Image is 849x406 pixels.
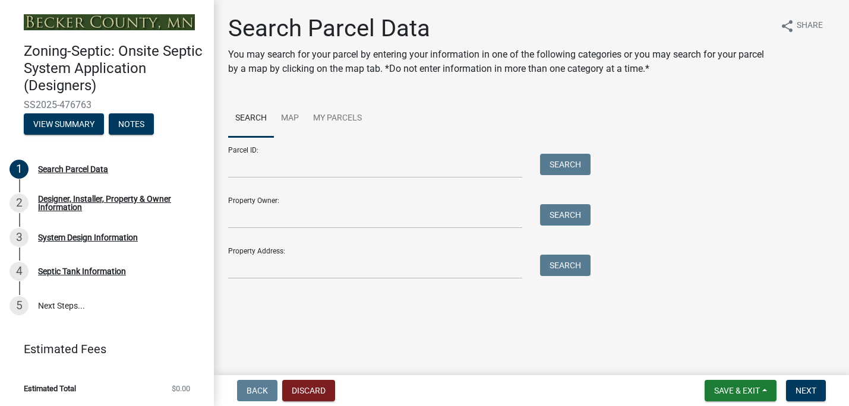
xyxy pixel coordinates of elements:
div: 5 [10,296,29,315]
button: Search [540,204,591,226]
img: Becker County, Minnesota [24,14,195,30]
div: Designer, Installer, Property & Owner Information [38,195,195,211]
span: Next [796,386,816,395]
span: Estimated Total [24,385,76,392]
i: share [780,19,794,33]
button: View Summary [24,113,104,135]
button: Discard [282,380,335,401]
div: Search Parcel Data [38,165,108,173]
h1: Search Parcel Data [228,14,771,43]
div: 1 [10,160,29,179]
button: Next [786,380,826,401]
div: 2 [10,194,29,212]
button: Search [540,154,591,175]
p: You may search for your parcel by entering your information in one of the following categories or... [228,47,771,76]
span: $0.00 [172,385,190,392]
span: Share [797,19,823,33]
div: 3 [10,228,29,247]
button: Search [540,255,591,276]
a: My Parcels [306,100,369,138]
wm-modal-confirm: Notes [109,120,154,129]
button: Save & Exit [705,380,777,401]
span: SS2025-476763 [24,99,190,110]
div: Septic Tank Information [38,267,126,275]
wm-modal-confirm: Summary [24,120,104,129]
div: System Design Information [38,233,138,242]
button: shareShare [771,14,832,37]
button: Notes [109,113,154,135]
a: Search [228,100,274,138]
button: Back [237,380,277,401]
h4: Zoning-Septic: Onsite Septic System Application (Designers) [24,43,204,94]
a: Estimated Fees [10,337,195,361]
a: Map [274,100,306,138]
span: Save & Exit [714,386,760,395]
div: 4 [10,262,29,281]
span: Back [247,386,268,395]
